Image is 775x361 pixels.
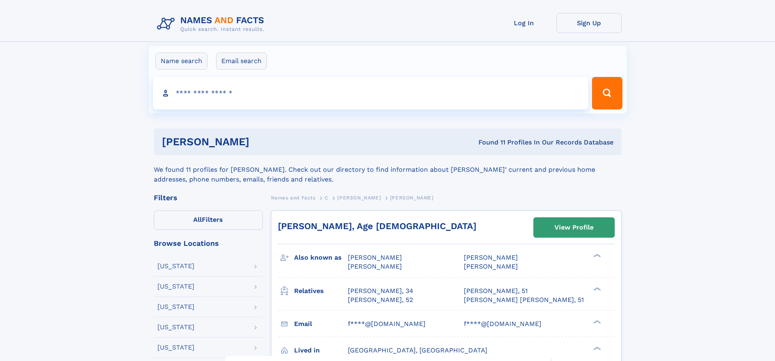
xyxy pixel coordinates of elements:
div: [US_STATE] [157,283,194,290]
div: Filters [154,194,263,201]
a: [PERSON_NAME], 51 [464,287,528,295]
h3: Also known as [294,251,348,265]
div: Found 11 Profiles In Our Records Database [364,138,613,147]
span: [PERSON_NAME] [464,263,518,270]
div: ❯ [592,253,601,258]
a: [PERSON_NAME] [337,193,381,203]
span: C [325,195,328,201]
label: Email search [216,53,267,70]
a: [PERSON_NAME], 34 [348,287,413,295]
span: [PERSON_NAME] [348,254,402,261]
div: [US_STATE] [157,344,194,351]
h3: Email [294,317,348,331]
a: Log In [491,13,557,33]
div: Browse Locations [154,240,263,247]
a: Sign Up [557,13,622,33]
span: [PERSON_NAME] [390,195,434,201]
span: [PERSON_NAME] [348,263,402,270]
a: Names and Facts [271,193,316,203]
img: Logo Names and Facts [154,13,271,35]
h1: [PERSON_NAME] [162,137,364,147]
span: [PERSON_NAME] [337,195,381,201]
button: Search Button [592,77,622,109]
input: search input [153,77,589,109]
a: [PERSON_NAME], 52 [348,295,413,304]
div: We found 11 profiles for [PERSON_NAME]. Check out our directory to find information about [PERSON... [154,155,622,184]
div: [US_STATE] [157,304,194,310]
div: ❯ [592,319,601,324]
a: C [325,193,328,203]
div: ❯ [592,286,601,291]
a: [PERSON_NAME], Age [DEMOGRAPHIC_DATA] [278,221,476,231]
a: [PERSON_NAME] [PERSON_NAME], 51 [464,295,584,304]
h3: Lived in [294,343,348,357]
h3: Relatives [294,284,348,298]
a: View Profile [534,218,614,237]
label: Filters [154,210,263,230]
label: Name search [155,53,207,70]
span: All [193,216,202,223]
span: [PERSON_NAME] [464,254,518,261]
span: [GEOGRAPHIC_DATA], [GEOGRAPHIC_DATA] [348,346,487,354]
div: ❯ [592,346,601,351]
div: [US_STATE] [157,263,194,269]
div: [US_STATE] [157,324,194,330]
div: View Profile [555,218,594,237]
